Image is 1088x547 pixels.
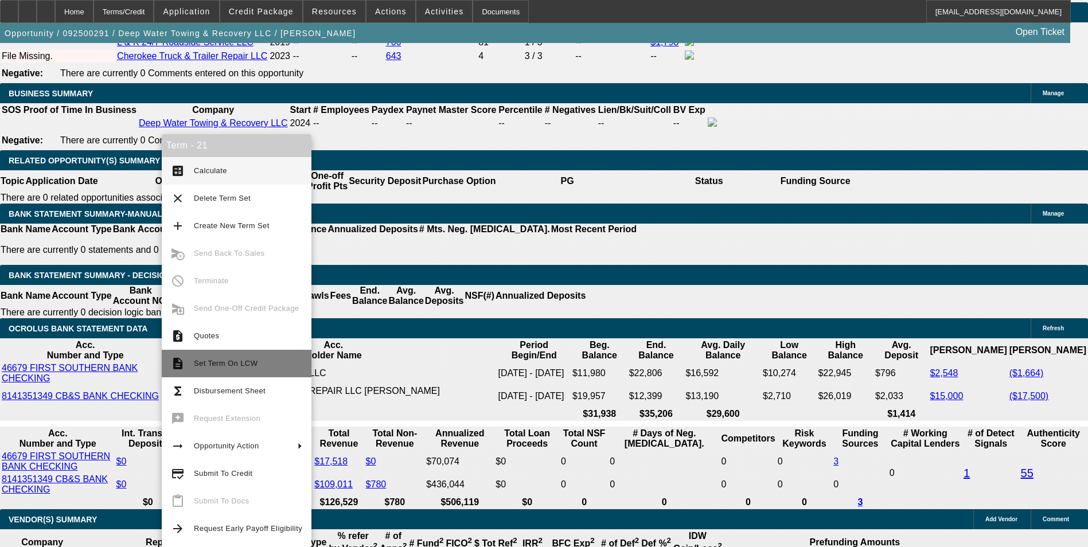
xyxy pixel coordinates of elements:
[170,339,496,361] th: Acc. Holder Name
[963,428,1019,450] th: # of Detect Signals
[269,50,291,62] td: 2023
[875,385,929,407] td: $2,033
[171,357,185,370] mat-icon: description
[609,451,719,472] td: 0
[314,479,353,489] a: $109,011
[560,451,608,472] td: 0
[194,524,302,533] span: Request Early Payoff Eligibility
[1,339,169,361] th: Acc. Number and Type
[1,428,115,450] th: Acc. Number and Type
[875,408,929,420] th: $1,414
[629,362,684,384] td: $22,806
[1043,325,1064,331] span: Refresh
[366,479,387,489] a: $780
[9,156,160,165] span: RELATED OPPORTUNITY(S) SUMMARY
[327,224,418,235] th: Annualized Deposits
[2,51,115,61] div: File Missing.
[777,451,832,472] td: 0
[525,51,574,61] div: 3 / 3
[498,105,542,115] b: Percentile
[170,362,496,384] td: L & K 24/7 ROADSIDE SERVICE LLC
[1,104,22,116] th: SOS
[194,194,251,202] span: Delete Term Set
[303,1,365,22] button: Resources
[366,1,415,22] button: Actions
[464,285,495,307] th: NSF(#)
[777,428,832,450] th: Risk Keywords
[406,118,496,128] div: --
[575,50,649,62] td: --
[929,339,1007,361] th: [PERSON_NAME]
[171,164,185,178] mat-icon: calculate
[23,104,137,116] th: Proof of Time In Business
[720,451,775,472] td: 0
[60,135,303,145] span: There are currently 0 Comments entered on this opportunity
[1,245,637,255] p: There are currently 0 statements and 0 details entered on this opportunity
[930,368,958,378] a: $2,548
[1043,90,1064,96] span: Manage
[590,536,594,545] sup: 2
[386,51,401,61] a: 643
[875,339,929,361] th: Avg. Deposit
[468,536,472,545] sup: 2
[560,428,608,450] th: Sum of the Total NSF Count and Total Overdraft Fee Count from Ocrolus
[708,118,717,127] img: facebook-icon.png
[685,362,761,384] td: $16,592
[171,439,185,453] mat-icon: arrow_right_alt
[720,428,775,450] th: Competitors
[685,339,761,361] th: Avg. Daily Balance
[2,451,110,471] a: 46679 FIRST SOUTHERN BANK CHECKING
[9,515,97,524] span: VENDOR(S) SUMMARY
[498,385,571,407] td: [DATE] - [DATE]
[366,456,376,466] a: $0
[495,497,559,508] th: $0
[1011,22,1069,42] a: Open Ticket
[817,385,873,407] td: $26,019
[720,474,775,495] td: 0
[598,117,672,130] td: --
[426,428,494,450] th: Annualized Revenue
[638,170,780,192] th: Status
[426,456,493,467] div: $70,074
[439,536,443,545] sup: 2
[416,1,473,22] button: Activities
[365,497,425,508] th: $780
[538,536,542,545] sup: 2
[1009,339,1087,361] th: [PERSON_NAME]
[495,428,559,450] th: Total Loan Proceeds
[424,285,465,307] th: Avg. Deposits
[146,537,163,547] b: Rep
[194,469,252,478] span: Submit To Credit
[25,170,98,192] th: Application Date
[833,474,887,495] td: 0
[60,68,303,78] span: There are currently 0 Comments entered on this opportunity
[560,497,608,508] th: 0
[498,362,571,384] td: [DATE] - [DATE]
[306,170,348,192] th: One-off Profit Pts
[1043,210,1064,217] span: Manage
[1009,391,1049,401] a: ($17,500)
[117,51,267,61] a: Cherokee Truck & Trailer Repair LLC
[762,339,816,361] th: Low Balance
[9,209,162,218] span: BANK STATEMENT SUMMARY-MANUAL
[478,51,522,61] div: 4
[194,359,258,368] span: Set Term On LCW
[545,105,596,115] b: # Negatives
[425,7,464,16] span: Activities
[375,7,407,16] span: Actions
[817,362,873,384] td: $22,945
[572,385,627,407] td: $19,957
[293,50,350,62] td: --
[598,105,671,115] b: Lien/Bk/Suit/Coll
[495,285,586,307] th: Annualized Deposits
[2,474,108,494] a: 8141351349 CB&S BANK CHECKING
[762,385,816,407] td: $2,710
[314,497,364,508] th: $126,529
[163,7,210,16] span: Application
[572,408,627,420] th: $31,938
[51,224,112,235] th: Account Type
[720,497,775,508] th: 0
[685,385,761,407] td: $13,190
[498,118,542,128] div: --
[194,331,219,340] span: Quotes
